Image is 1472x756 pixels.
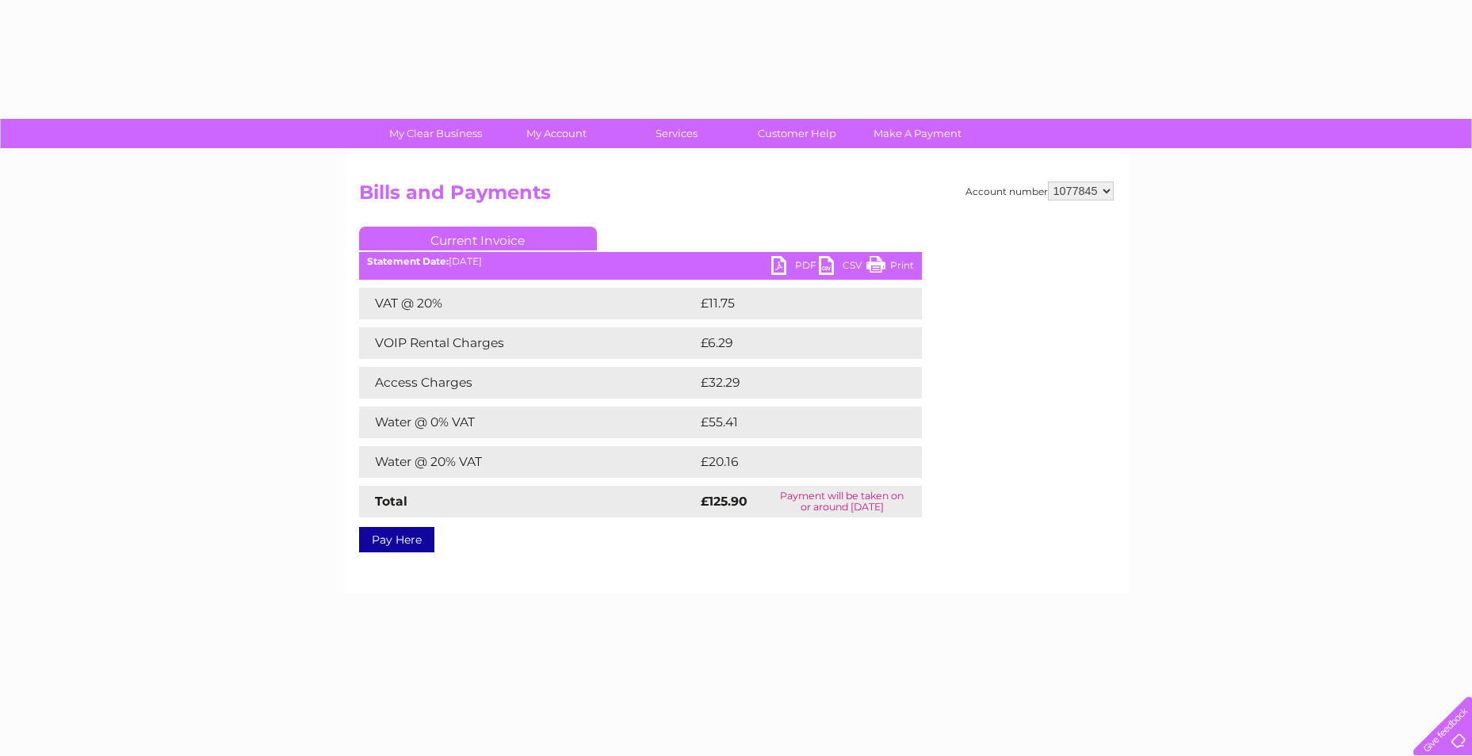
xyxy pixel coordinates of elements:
a: Make A Payment [852,119,983,148]
td: Water @ 20% VAT [359,446,697,478]
h2: Bills and Payments [359,181,1114,212]
a: My Clear Business [370,119,501,148]
td: £11.75 [697,288,886,319]
a: My Account [491,119,621,148]
td: £32.29 [697,367,889,399]
a: Pay Here [359,527,434,552]
td: £55.41 [697,407,889,438]
td: Water @ 0% VAT [359,407,697,438]
div: Account number [965,181,1114,200]
a: CSV [819,256,866,279]
b: Statement Date: [367,255,449,267]
a: Print [866,256,914,279]
td: £20.16 [697,446,889,478]
td: VOIP Rental Charges [359,327,697,359]
a: Services [611,119,742,148]
div: [DATE] [359,256,922,267]
a: Customer Help [732,119,862,148]
td: Payment will be taken on or around [DATE] [763,486,922,517]
td: £6.29 [697,327,885,359]
a: PDF [771,256,819,279]
td: Access Charges [359,367,697,399]
td: VAT @ 20% [359,288,697,319]
strong: Total [375,494,407,509]
a: Current Invoice [359,227,597,250]
strong: £125.90 [701,494,747,509]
